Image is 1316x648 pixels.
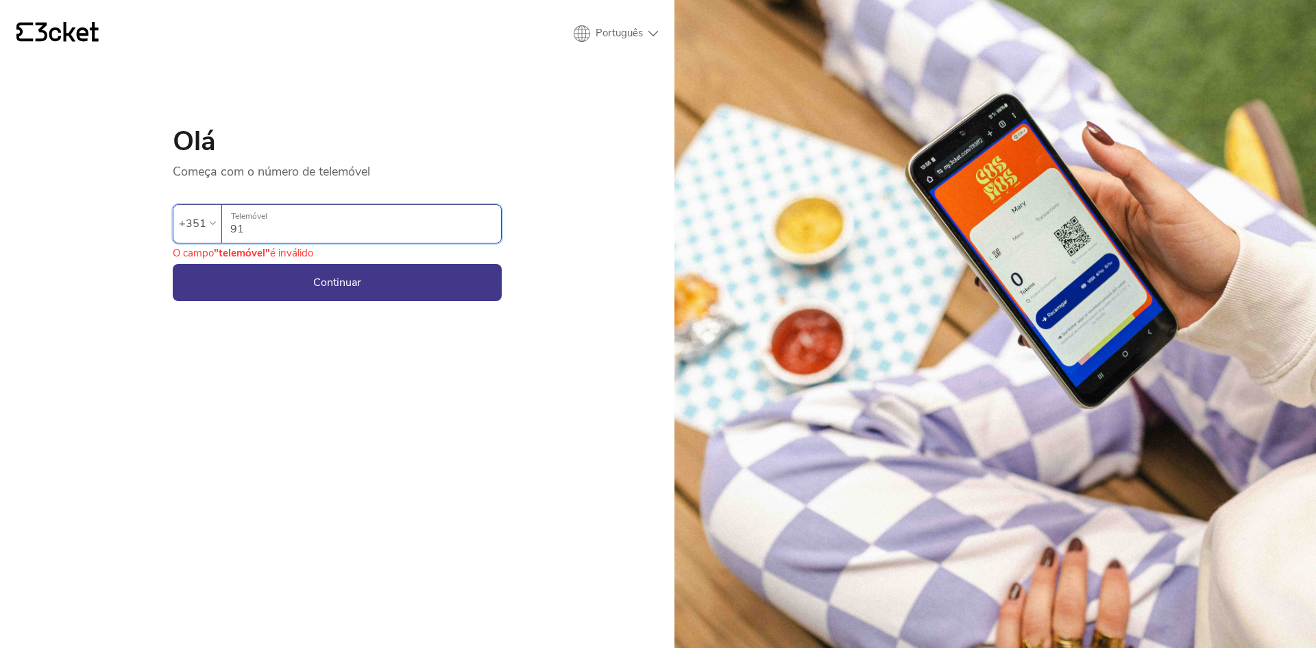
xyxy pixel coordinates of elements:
[222,205,501,228] label: Telemóvel
[16,22,99,45] a: {' '}
[173,155,502,180] p: Começa com o número de telemóvel
[230,205,501,243] input: Telemóvel
[179,213,206,234] div: +351
[16,23,33,42] g: {' '}
[214,246,270,260] b: "telemóvel"
[173,128,502,155] h1: Olá
[173,246,313,260] div: O campo é inválido
[173,264,502,301] button: Continuar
